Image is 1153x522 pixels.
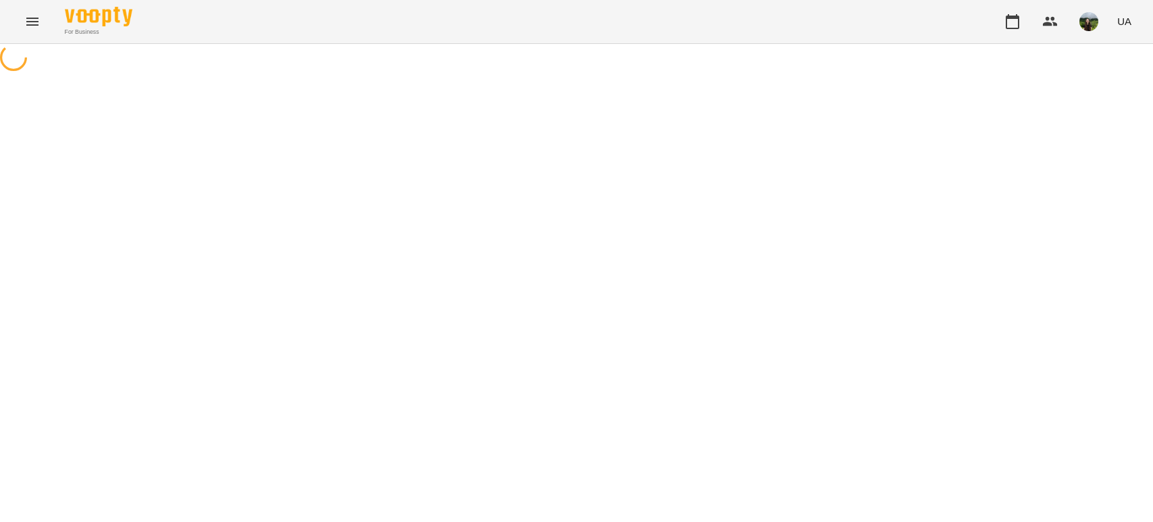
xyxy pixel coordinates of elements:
[65,28,132,37] span: For Business
[65,7,132,26] img: Voopty Logo
[1112,9,1137,34] button: UA
[1079,12,1098,31] img: f82d801fe2835fc35205c9494f1794bc.JPG
[1117,14,1131,28] span: UA
[16,5,49,38] button: Menu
